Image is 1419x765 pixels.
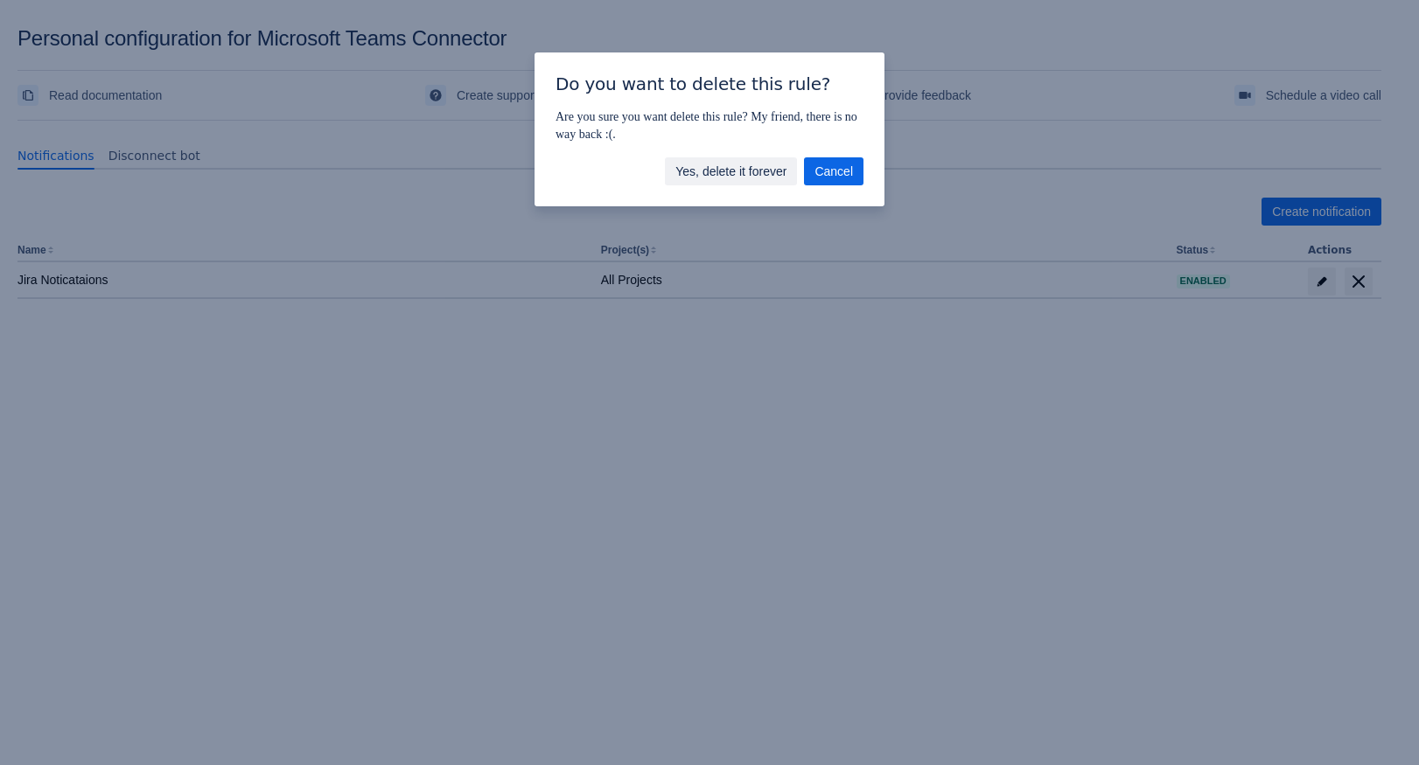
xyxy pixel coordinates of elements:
span: Do you want to delete this rule? [556,73,830,94]
button: Yes, delete it forever [665,157,797,185]
p: Are you sure you want delete this rule? My friend, there is no way back :(. [556,108,863,143]
button: Cancel [804,157,863,185]
span: Yes, delete it forever [675,157,786,185]
span: Cancel [814,157,853,185]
